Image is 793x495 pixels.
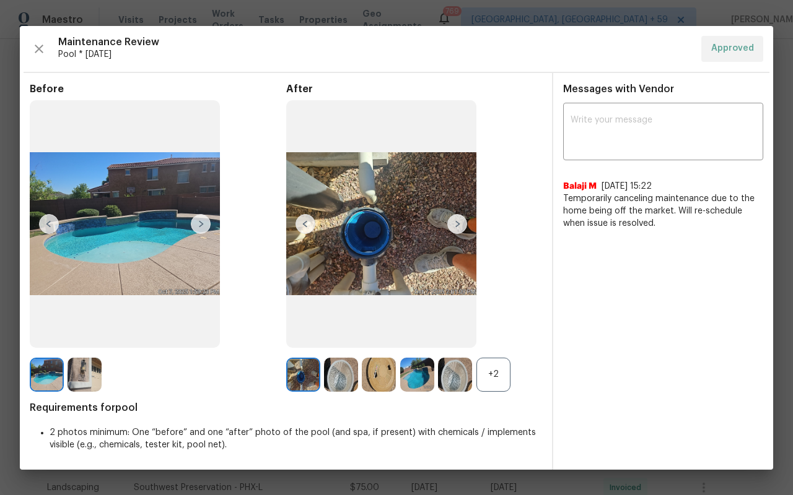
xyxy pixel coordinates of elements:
[563,180,597,192] span: Balaji M
[191,214,211,234] img: right-chevron-button-url
[58,48,691,61] span: Pool * [DATE]
[563,84,674,94] span: Messages with Vendor
[602,182,652,191] span: [DATE] 15:22
[447,214,467,234] img: right-chevron-button-url
[30,402,542,414] span: Requirements for pool
[58,36,691,48] span: Maintenance Review
[286,83,543,95] span: After
[39,214,59,234] img: left-chevron-button-url
[296,214,315,234] img: left-chevron-button-url
[30,83,286,95] span: Before
[50,426,542,451] li: 2 photos minimum: One “before” and one “after” photo of the pool (and spa, if present) with chemi...
[476,358,510,392] div: +2
[563,192,763,230] span: Temporarily canceling maintenance due to the home being off the market. Will re-schedule when iss...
